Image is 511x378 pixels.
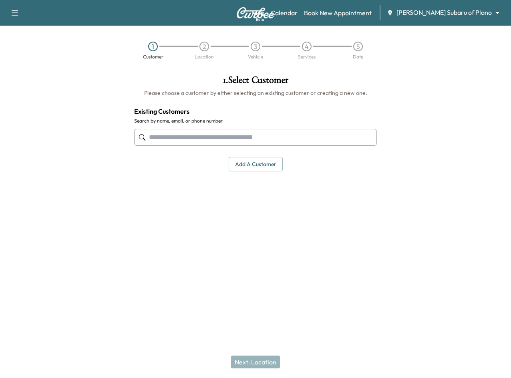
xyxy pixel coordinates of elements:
[353,54,363,59] div: Date
[199,42,209,51] div: 2
[143,54,163,59] div: Customer
[229,157,283,172] button: Add a customer
[134,118,377,124] label: Search by name, email, or phone number
[304,8,372,18] a: Book New Appointment
[298,54,316,59] div: Services
[396,8,492,17] span: [PERSON_NAME] Subaru of Plano
[236,7,275,18] img: Curbee Logo
[251,42,260,51] div: 3
[248,54,263,59] div: Vehicle
[256,16,264,22] div: Beta
[353,42,363,51] div: 5
[134,107,377,116] h4: Existing Customers
[134,75,377,89] h1: 1 . Select Customer
[134,89,377,97] h6: Please choose a customer by either selecting an existing customer or creating a new one.
[271,8,298,18] a: Calendar
[302,42,312,51] div: 4
[148,42,158,51] div: 1
[252,8,264,18] a: MapBeta
[195,54,214,59] div: Location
